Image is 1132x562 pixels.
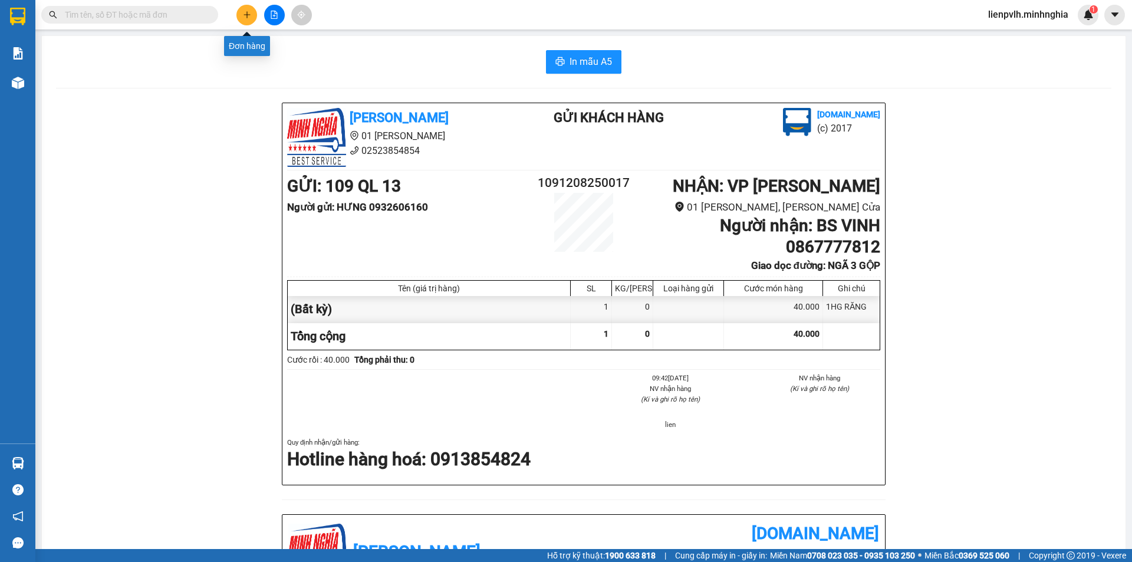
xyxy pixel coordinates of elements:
[720,216,880,257] b: Người nhận : BS VINH 0867777812
[10,8,25,25] img: logo-vxr
[641,395,700,403] i: (Kí và ghi rõ họ tên)
[924,549,1009,562] span: Miền Bắc
[1091,5,1095,14] span: 1
[1090,5,1098,14] sup: 1
[633,199,880,215] li: 01 [PERSON_NAME], [PERSON_NAME] Cửa
[790,384,849,393] i: (Kí và ghi rõ họ tên)
[350,131,359,140] span: environment
[5,74,119,93] b: GỬI : 109 QL 13
[1110,9,1120,20] span: caret-down
[1104,5,1125,25] button: caret-down
[959,551,1009,560] strong: 0369 525 060
[807,551,915,560] strong: 0708 023 035 - 0935 103 250
[555,57,565,68] span: printer
[1018,549,1020,562] span: |
[12,537,24,548] span: message
[534,173,633,193] h2: 1091208250017
[68,28,77,38] span: environment
[605,551,656,560] strong: 1900 633 818
[287,437,880,472] div: Quy định nhận/gửi hàng :
[350,110,449,125] b: [PERSON_NAME]
[673,176,880,196] b: NHẬN : VP [PERSON_NAME]
[604,329,608,338] span: 1
[546,50,621,74] button: printerIn mẫu A5
[615,284,650,293] div: KG/[PERSON_NAME]
[287,449,531,469] strong: Hotline hàng hoá: 0913854824
[5,26,225,41] li: 01 [PERSON_NAME]
[68,8,167,22] b: [PERSON_NAME]
[675,549,767,562] span: Cung cấp máy in - giấy in:
[287,143,506,158] li: 02523854854
[817,110,880,119] b: [DOMAIN_NAME]
[354,355,414,364] b: Tổng phải thu: 0
[823,296,880,323] div: 1HG RĂNG
[610,419,731,430] li: lien
[751,259,880,271] b: Giao dọc đường: NGÃ 3 GỘP
[759,373,881,383] li: NV nhận hàng
[12,457,24,469] img: warehouse-icon
[674,202,685,212] span: environment
[291,284,567,293] div: Tên (giá trị hàng)
[645,329,650,338] span: 0
[570,54,612,69] span: In mẫu A5
[12,511,24,522] span: notification
[264,5,285,25] button: file-add
[612,296,653,323] div: 0
[287,201,428,213] b: Người gửi : HƯNG 0932606160
[297,11,305,19] span: aim
[5,5,64,64] img: logo.jpg
[574,284,608,293] div: SL
[291,329,345,343] span: Tổng cộng
[610,383,731,394] li: NV nhận hàng
[664,549,666,562] span: |
[1083,9,1094,20] img: icon-new-feature
[288,296,571,323] div: (Bất kỳ)
[243,11,251,19] span: plus
[918,553,922,558] span: ⚪️
[727,284,820,293] div: Cước món hàng
[65,8,204,21] input: Tìm tên, số ĐT hoặc mã đơn
[287,129,506,143] li: 01 [PERSON_NAME]
[236,5,257,25] button: plus
[12,47,24,60] img: solution-icon
[826,284,877,293] div: Ghi chú
[571,296,612,323] div: 1
[547,549,656,562] span: Hỗ trợ kỹ thuật:
[1067,551,1075,560] span: copyright
[770,549,915,562] span: Miền Nam
[49,11,57,19] span: search
[68,43,77,52] span: phone
[287,353,350,366] div: Cước rồi : 40.000
[270,11,278,19] span: file-add
[287,176,401,196] b: GỬI : 109 QL 13
[353,542,481,561] b: [PERSON_NAME]
[287,108,346,167] img: logo.jpg
[817,121,880,136] li: (c) 2017
[752,524,879,543] b: [DOMAIN_NAME]
[350,146,359,155] span: phone
[291,5,312,25] button: aim
[783,108,811,136] img: logo.jpg
[554,110,664,125] b: Gửi khách hàng
[656,284,720,293] div: Loại hàng gửi
[12,484,24,495] span: question-circle
[5,41,225,55] li: 02523854854
[979,7,1078,22] span: lienpvlh.minhnghia
[12,77,24,89] img: warehouse-icon
[794,329,820,338] span: 40.000
[610,373,731,383] li: 09:42[DATE]
[724,296,823,323] div: 40.000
